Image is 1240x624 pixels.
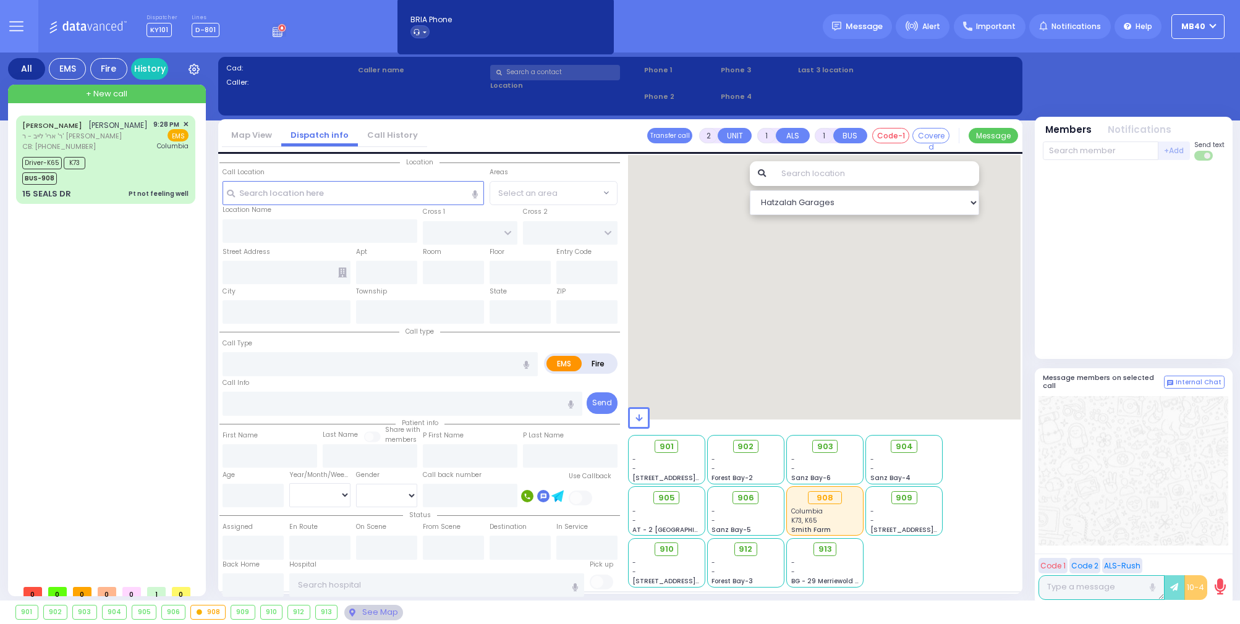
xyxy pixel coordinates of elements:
span: - [870,516,874,525]
button: ALS-Rush [1102,558,1142,573]
span: K73, K65 [791,516,817,525]
img: comment-alt.png [1167,380,1173,386]
span: 910 [660,543,674,555]
input: Search location [773,161,979,186]
label: Cross 2 [523,207,548,217]
button: Code 1 [1038,558,1068,573]
span: 0 [122,587,141,596]
label: Assigned [223,522,253,532]
div: EMS [49,58,86,80]
input: Search location here [223,181,484,204]
img: message.svg [832,22,841,31]
div: 913 [316,605,338,619]
span: Sanz Bay-5 [711,525,751,534]
label: Township [356,287,387,297]
div: 901 [16,605,38,619]
button: Send [587,392,618,414]
label: P Last Name [523,431,564,441]
span: K73 [64,157,85,169]
label: Last 3 location [798,65,906,75]
span: Message [846,20,883,33]
label: Floor [490,247,504,257]
span: - [711,516,715,525]
span: Forest Bay-3 [711,576,753,586]
a: [PERSON_NAME] [22,120,82,130]
span: Internal Chat [1176,378,1221,387]
a: Call History [358,129,427,141]
span: BUS-908 [22,172,57,185]
label: Destination [490,522,527,532]
label: Caller name [358,65,486,75]
span: AT - 2 [GEOGRAPHIC_DATA] [632,525,724,534]
span: - [632,455,636,464]
span: EMS [168,129,189,141]
button: BUS [833,128,867,143]
span: Alert [922,21,940,32]
span: 901 [660,441,674,453]
span: - [791,567,795,576]
span: - [870,464,874,473]
span: 902 [737,441,754,453]
label: Age [223,470,235,480]
div: 903 [73,605,96,619]
label: Cross 1 [423,207,445,217]
span: - [711,567,715,576]
label: Location Name [223,205,271,215]
div: All [8,58,45,80]
span: - [632,558,636,567]
span: Sanz Bay-4 [870,473,911,483]
label: Call back number [423,470,482,480]
span: Columbia [157,141,189,151]
span: ר' ארי' לייב - ר' [PERSON_NAME] [22,131,148,141]
div: 908 [191,605,225,619]
button: Internal Chat [1164,376,1225,389]
label: Gender [356,470,380,480]
h5: Message members on selected call [1043,374,1164,390]
button: Notifications [1108,123,1171,137]
span: Phone 2 [644,91,717,102]
span: - [711,507,715,516]
label: Location [490,80,640,91]
button: Members [1045,123,1092,137]
label: On Scene [356,522,386,532]
div: 904 [103,605,127,619]
span: Important [976,21,1016,32]
label: Cad: [226,63,354,74]
div: See map [344,605,402,620]
span: 905 [658,492,675,504]
span: Phone 1 [644,65,717,75]
label: En Route [289,522,318,532]
span: - [632,507,636,516]
div: 15 SEALS DR [22,188,71,200]
label: EMS [546,356,582,371]
div: 902 [44,605,67,619]
span: Phone 3 [721,65,794,75]
label: Entry Code [556,247,592,257]
input: Search hospital [289,573,584,597]
label: ZIP [556,287,566,297]
span: D-801 [192,23,219,37]
label: First Name [223,431,258,441]
span: 912 [739,543,752,555]
span: + New call [86,88,127,100]
span: 0 [172,587,190,596]
span: BRIA Phone [410,14,452,25]
span: Forest Bay-2 [711,473,753,483]
div: 910 [261,605,282,619]
label: Hospital [289,560,316,570]
label: Dispatcher [147,14,177,22]
div: 906 [162,605,185,619]
span: 0 [23,587,42,596]
label: Last Name [323,430,358,440]
input: Search member [1043,141,1158,160]
img: Logo [49,19,131,34]
label: Call Type [223,339,252,348]
span: Columbia [791,507,823,516]
a: Map View [222,129,281,141]
button: Transfer call [647,128,692,143]
span: 906 [737,492,754,504]
label: Room [423,247,441,257]
button: Code-1 [872,128,909,143]
span: Help [1136,21,1152,32]
label: Apt [356,247,367,257]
